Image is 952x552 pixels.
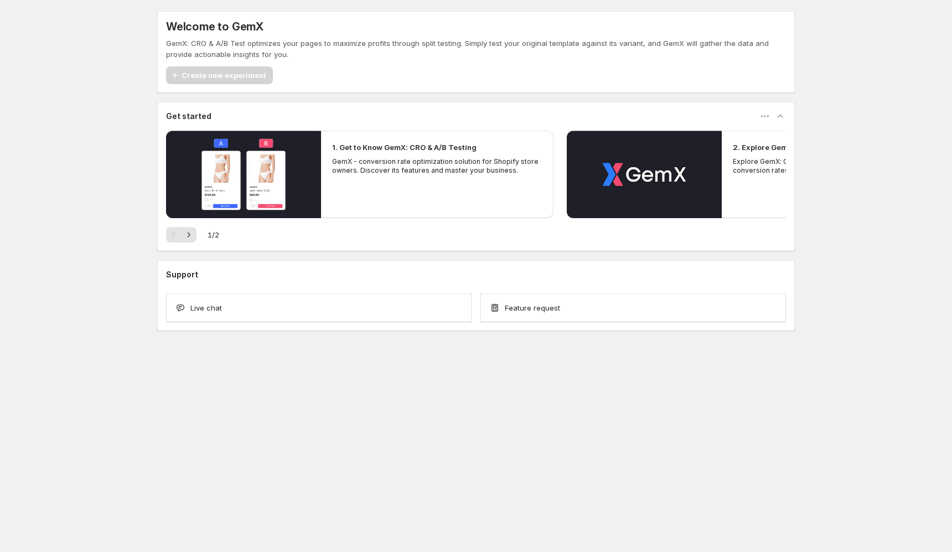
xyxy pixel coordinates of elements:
h2: 1. Get to Know GemX: CRO & A/B Testing [332,142,477,153]
span: Feature request [505,302,560,313]
span: 1 / 2 [208,229,219,240]
span: Live chat [190,302,222,313]
p: GemX: CRO & A/B Test optimizes your pages to maximize profits through split testing. Simply test ... [166,38,786,60]
button: Next [181,227,196,243]
button: Play video [166,131,321,218]
h5: Welcome to GemX [166,20,263,33]
h3: Support [166,269,198,280]
h3: Get started [166,111,211,122]
button: Play video [567,131,722,218]
nav: Pagination [166,227,196,243]
h2: 2. Explore GemX: CRO & A/B Testing Use Cases [733,142,904,153]
p: GemX - conversion rate optimization solution for Shopify store owners. Discover its features and ... [332,157,542,175]
p: Explore GemX: CRO & A/B testing Use Cases to boost conversion rates and drive growth. [733,157,943,175]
